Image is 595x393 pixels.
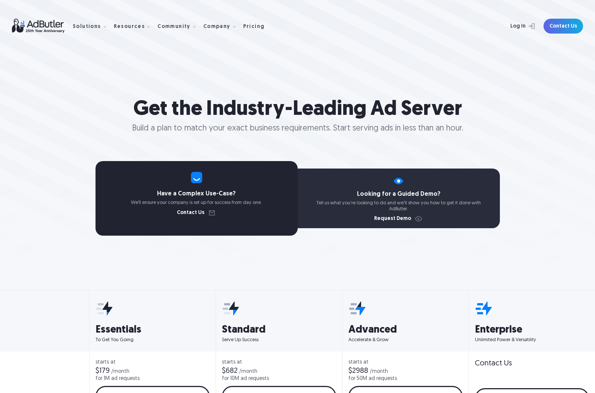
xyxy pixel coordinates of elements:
h4: Have a Complex Use-Case? [95,191,298,197]
p: Tell us what you're looking to do and we'll show you how to get it done with AdButler. [298,200,500,212]
a: Pricing [243,23,271,29]
p: We’ll ensure your company is set up for success from day one. [95,200,298,206]
div: for 1M ad requests [95,376,140,381]
div: $2988 [348,367,368,375]
div: Resources [114,24,145,29]
div: for 50M ad requests [348,376,397,381]
h4: Looking for a Guided Demo? [298,191,500,197]
a: Request Demo [374,216,423,221]
div: for 10M ad requests [222,376,269,381]
p: Serve Up Success [222,337,336,343]
div: Community [157,15,202,38]
div: Solutions [73,24,101,29]
p: Unlimited Power & Versatility [475,337,589,343]
div: Resources [114,15,156,38]
div: Solutions [73,15,112,38]
div: Pricing [243,24,265,29]
div: /month [370,369,388,374]
h3: Advanced [348,325,463,335]
a: Contact Us [544,19,583,34]
h3: Standard [222,325,336,335]
div: Community [157,24,191,29]
div: starts at [348,360,463,365]
div: $179 [95,367,110,375]
div: /month [239,369,257,374]
div: starts at [222,360,336,365]
h3: Essentials [95,325,210,335]
div: Company [203,24,231,29]
p: Accelerate & Grow [348,337,463,343]
div: starts at [95,360,210,365]
h3: Enterprise [475,325,589,335]
div: $682 [222,367,238,375]
a: Contact Us [177,210,216,216]
p: To Get You Going [95,337,210,343]
div: Company [203,15,242,38]
div: /month [111,369,129,374]
div: Contact Us [475,360,512,367]
a: Log In [491,19,539,34]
